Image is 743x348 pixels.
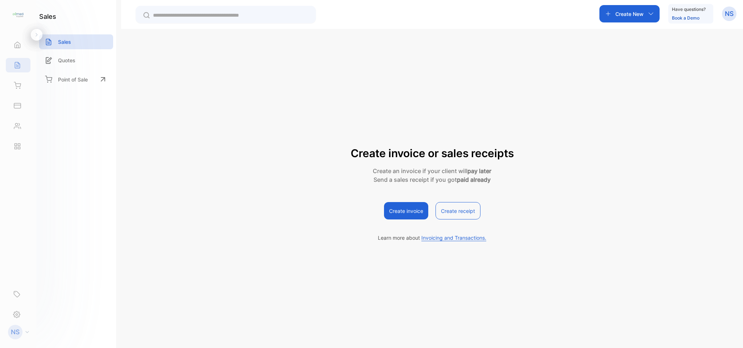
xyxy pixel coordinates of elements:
[672,6,706,13] p: Have questions?
[672,15,699,21] a: Book a Demo
[436,202,480,219] button: Create receipt
[39,34,113,49] a: Sales
[58,56,75,64] p: Quotes
[467,167,491,175] strong: pay later
[615,10,644,18] p: Create New
[725,9,734,18] p: NS
[457,176,491,183] strong: paid already
[58,76,88,83] p: Point of Sale
[11,327,20,337] p: NS
[13,9,24,20] img: logo
[39,12,56,21] h1: sales
[599,5,660,22] button: Create New
[421,235,486,241] span: Invoicing and Transactions.
[384,202,428,219] button: Create invoice
[39,71,113,87] a: Point of Sale
[722,5,736,22] button: NS
[58,38,71,46] p: Sales
[351,145,514,162] p: Create invoice or sales receipts
[351,175,514,184] p: Send a sales receipt if you got
[39,53,113,68] a: Quotes
[351,167,514,175] p: Create an invoice if your client will
[378,234,486,242] p: Learn more about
